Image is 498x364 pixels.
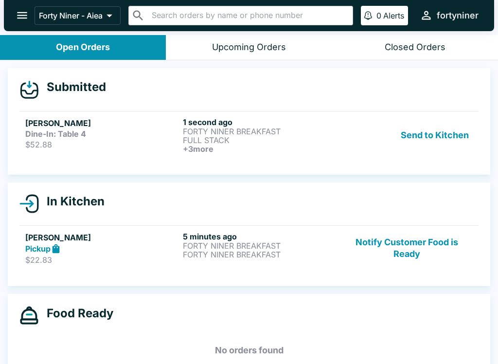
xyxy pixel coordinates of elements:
p: FULL STACK [183,136,337,145]
p: $52.88 [25,140,179,149]
h4: In Kitchen [39,194,105,209]
a: [PERSON_NAME]Dine-In: Table 4$52.881 second agoFORTY NINER BREAKFASTFULL STACK+3moreSend to Kitchen [19,111,479,159]
button: Notify Customer Food is Ready [341,232,473,265]
h4: Submitted [39,80,106,94]
div: Closed Orders [385,42,445,53]
h6: 1 second ago [183,117,337,127]
button: open drawer [10,3,35,28]
button: Send to Kitchen [397,117,473,153]
a: [PERSON_NAME]Pickup$22.835 minutes agoFORTY NINER BREAKFASTFORTY NINER BREAKFASTNotify Customer F... [19,225,479,271]
h6: + 3 more [183,145,337,153]
div: Upcoming Orders [212,42,286,53]
p: FORTY NINER BREAKFAST [183,241,337,250]
p: Forty Niner - Aiea [39,11,103,20]
p: FORTY NINER BREAKFAST [183,250,337,259]
h4: Food Ready [39,306,113,321]
p: $22.83 [25,255,179,265]
h5: [PERSON_NAME] [25,117,179,129]
input: Search orders by name or phone number [149,9,349,22]
h5: [PERSON_NAME] [25,232,179,243]
div: Open Orders [56,42,110,53]
button: fortyniner [416,5,482,26]
button: Forty Niner - Aiea [35,6,121,25]
strong: Pickup [25,244,51,254]
p: FORTY NINER BREAKFAST [183,127,337,136]
h6: 5 minutes ago [183,232,337,241]
div: fortyniner [437,10,479,21]
p: 0 [376,11,381,20]
strong: Dine-In: Table 4 [25,129,86,139]
p: Alerts [383,11,404,20]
